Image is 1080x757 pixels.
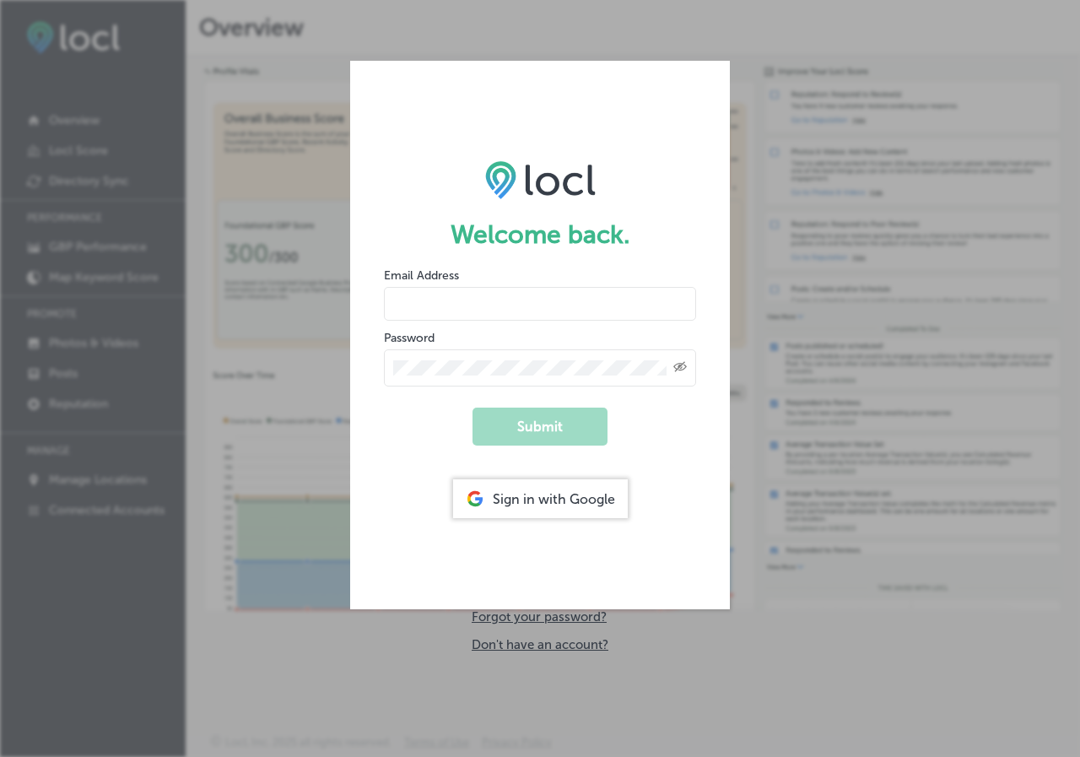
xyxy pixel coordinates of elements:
a: Forgot your password? [472,609,607,625]
button: Submit [472,408,607,446]
img: LOCL logo [485,160,596,199]
label: Password [384,331,435,345]
div: Sign in with Google [453,479,628,518]
a: Don't have an account? [472,637,608,652]
span: Toggle password visibility [673,360,687,376]
label: Email Address [384,268,459,283]
h1: Welcome back. [384,219,696,250]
